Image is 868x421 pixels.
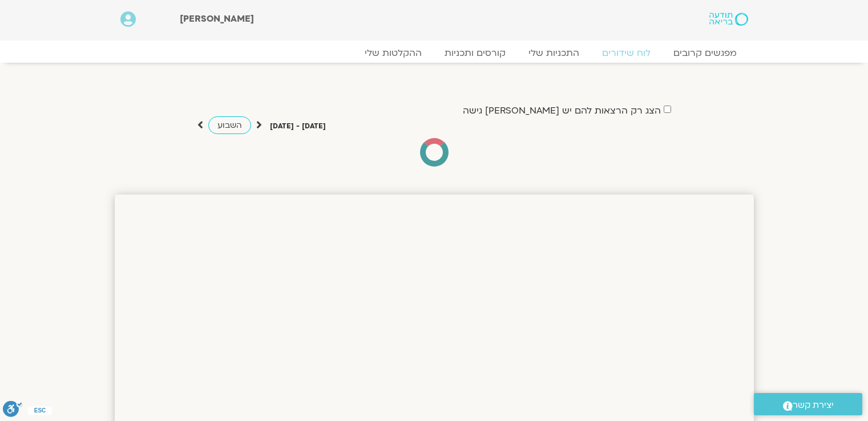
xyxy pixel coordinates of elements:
[120,47,748,59] nav: Menu
[180,13,254,25] span: [PERSON_NAME]
[662,47,748,59] a: מפגשים קרובים
[270,120,326,132] p: [DATE] - [DATE]
[793,398,834,413] span: יצירת קשר
[754,393,862,415] a: יצירת קשר
[591,47,662,59] a: לוח שידורים
[208,116,251,134] a: השבוע
[433,47,517,59] a: קורסים ותכניות
[217,120,242,131] span: השבוע
[517,47,591,59] a: התכניות שלי
[463,106,661,116] label: הצג רק הרצאות להם יש [PERSON_NAME] גישה
[353,47,433,59] a: ההקלטות שלי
